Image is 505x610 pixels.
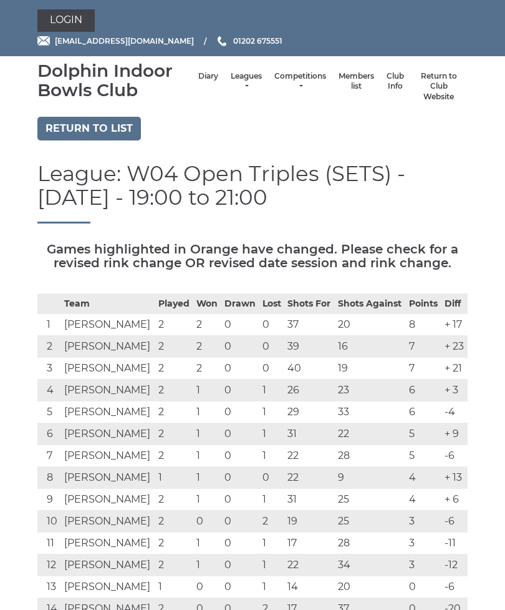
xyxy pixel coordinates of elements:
[441,336,468,358] td: + 23
[335,423,406,445] td: 22
[61,336,155,358] td: [PERSON_NAME]
[216,35,282,47] a: Phone us 01202 675551
[441,314,468,336] td: + 17
[406,423,441,445] td: 5
[37,423,61,445] td: 6
[193,467,221,489] td: 1
[193,423,221,445] td: 1
[193,533,221,554] td: 1
[441,511,468,533] td: -6
[406,336,441,358] td: 7
[221,294,259,314] th: Drawn
[155,489,193,511] td: 2
[221,489,259,511] td: 0
[221,467,259,489] td: 0
[37,576,61,598] td: 13
[221,358,259,380] td: 0
[193,314,221,336] td: 2
[61,445,155,467] td: [PERSON_NAME]
[155,554,193,576] td: 2
[406,401,441,423] td: 6
[416,71,461,102] a: Return to Club Website
[441,533,468,554] td: -11
[335,336,406,358] td: 16
[221,423,259,445] td: 0
[259,445,285,467] td: 1
[221,380,259,401] td: 0
[198,71,218,82] a: Diary
[441,358,468,380] td: + 21
[193,294,221,314] th: Won
[441,423,468,445] td: + 9
[155,380,193,401] td: 2
[335,401,406,423] td: 33
[61,380,155,401] td: [PERSON_NAME]
[37,489,61,511] td: 9
[339,71,374,92] a: Members list
[284,445,335,467] td: 22
[37,358,61,380] td: 3
[284,401,335,423] td: 29
[335,467,406,489] td: 9
[284,294,335,314] th: Shots For
[259,358,285,380] td: 0
[155,336,193,358] td: 2
[233,36,282,46] span: 01202 675551
[284,358,335,380] td: 40
[406,358,441,380] td: 7
[259,401,285,423] td: 1
[259,336,285,358] td: 0
[155,423,193,445] td: 2
[441,554,468,576] td: -12
[406,576,441,598] td: 0
[61,294,155,314] th: Team
[259,576,285,598] td: 1
[61,576,155,598] td: [PERSON_NAME]
[387,71,404,92] a: Club Info
[155,576,193,598] td: 1
[441,467,468,489] td: + 13
[37,401,61,423] td: 5
[37,162,468,224] h1: League: W04 Open Triples (SETS) - [DATE] - 19:00 to 21:00
[284,380,335,401] td: 26
[259,314,285,336] td: 0
[155,314,193,336] td: 2
[37,511,61,533] td: 10
[155,358,193,380] td: 2
[37,533,61,554] td: 11
[259,511,285,533] td: 2
[259,489,285,511] td: 1
[259,294,285,314] th: Lost
[155,445,193,467] td: 2
[441,576,468,598] td: -6
[259,554,285,576] td: 1
[61,533,155,554] td: [PERSON_NAME]
[259,423,285,445] td: 1
[335,576,406,598] td: 20
[221,401,259,423] td: 0
[61,467,155,489] td: [PERSON_NAME]
[406,314,441,336] td: 8
[155,401,193,423] td: 2
[284,554,335,576] td: 22
[335,533,406,554] td: 28
[259,380,285,401] td: 1
[37,445,61,467] td: 7
[61,554,155,576] td: [PERSON_NAME]
[193,511,221,533] td: 0
[274,71,326,92] a: Competitions
[37,35,194,47] a: Email [EMAIL_ADDRESS][DOMAIN_NAME]
[155,533,193,554] td: 2
[193,554,221,576] td: 1
[406,380,441,401] td: 6
[284,314,335,336] td: 37
[193,445,221,467] td: 1
[441,294,468,314] th: Diff
[284,533,335,554] td: 17
[335,445,406,467] td: 28
[221,314,259,336] td: 0
[406,467,441,489] td: 4
[155,511,193,533] td: 2
[61,358,155,380] td: [PERSON_NAME]
[155,294,193,314] th: Played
